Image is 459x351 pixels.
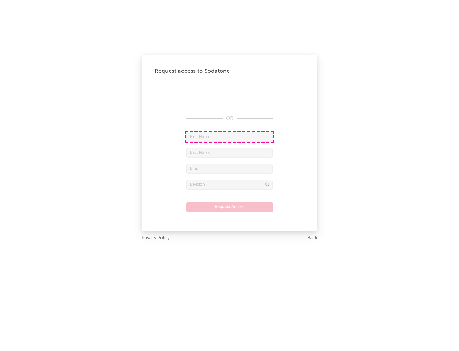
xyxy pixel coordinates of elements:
[155,67,304,75] div: Request access to Sodatone
[307,234,317,242] a: Back
[142,234,170,242] a: Privacy Policy
[186,202,273,212] button: Request Access
[186,148,273,158] input: Last Name
[186,115,273,123] div: OR
[186,164,273,174] input: Email
[186,180,273,190] input: Division
[186,132,273,142] input: First Name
